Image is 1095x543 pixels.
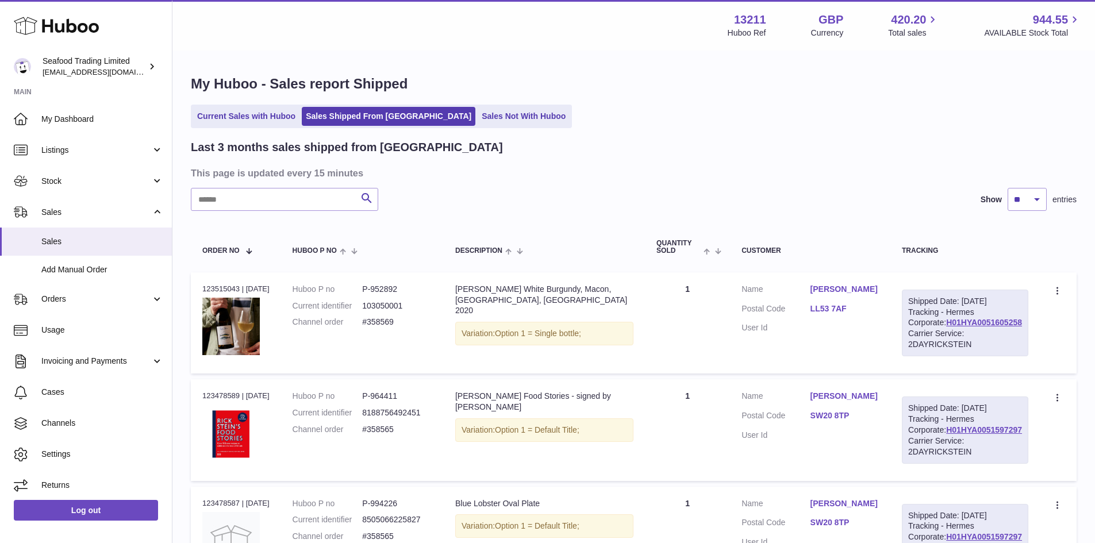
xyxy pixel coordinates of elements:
dd: P-994226 [362,498,432,509]
span: Add Manual Order [41,264,163,275]
strong: 13211 [734,12,766,28]
div: Shipped Date: [DATE] [908,403,1022,414]
span: Usage [41,325,163,336]
div: Shipped Date: [DATE] [908,296,1022,307]
label: Show [981,194,1002,205]
img: RickStein_sFoodStoriesBook.jpg [202,405,260,463]
h3: This page is updated every 15 minutes [191,167,1074,179]
span: Total sales [888,28,939,38]
img: internalAdmin-13211@internal.huboo.com [14,58,31,75]
div: [PERSON_NAME] White Burgundy, Macon, [GEOGRAPHIC_DATA], [GEOGRAPHIC_DATA] 2020 [455,284,633,317]
div: Carrier Service: 2DAYRICKSTEIN [908,328,1022,350]
div: [PERSON_NAME] Food Stories - signed by [PERSON_NAME] [455,391,633,413]
span: Stock [41,176,151,187]
div: Blue Lobster Oval Plate [455,498,633,509]
div: Currency [811,28,844,38]
dt: Postal Code [741,410,810,424]
dt: Channel order [293,531,363,542]
dt: Huboo P no [293,391,363,402]
span: Huboo P no [293,247,337,255]
dt: Huboo P no [293,284,363,295]
span: Settings [41,449,163,460]
dt: Current identifier [293,301,363,311]
span: Description [455,247,502,255]
img: Rick-Stein-White-Burgundy.jpg [202,298,260,355]
a: Sales Not With Huboo [478,107,570,126]
td: 1 [645,379,730,480]
div: Shipped Date: [DATE] [908,510,1022,521]
div: Carrier Service: 2DAYRICKSTEIN [908,436,1022,457]
a: LL53 7AF [810,303,879,314]
dd: 103050001 [362,301,432,311]
span: 420.20 [891,12,926,28]
span: Returns [41,480,163,491]
dt: User Id [741,430,810,441]
div: Huboo Ref [728,28,766,38]
div: 123515043 | [DATE] [202,284,270,294]
dt: Name [741,391,810,405]
dt: Name [741,498,810,512]
a: Log out [14,500,158,521]
dd: #358565 [362,531,432,542]
span: Order No [202,247,240,255]
dd: 8188756492451 [362,407,432,418]
dt: Name [741,284,810,298]
span: entries [1052,194,1077,205]
a: SW20 8TP [810,410,879,421]
dt: Current identifier [293,407,363,418]
dt: Huboo P no [293,498,363,509]
dd: #358569 [362,317,432,328]
div: Variation: [455,418,633,442]
a: 420.20 Total sales [888,12,939,38]
span: [EMAIL_ADDRESS][DOMAIN_NAME] [43,67,169,76]
div: Tracking - Hermes Corporate: [902,290,1028,356]
span: Option 1 = Default Title; [495,521,579,530]
a: 944.55 AVAILABLE Stock Total [984,12,1081,38]
span: Option 1 = Single bottle; [495,329,581,338]
a: Current Sales with Huboo [193,107,299,126]
a: SW20 8TP [810,517,879,528]
dd: 8505066225827 [362,514,432,525]
span: 944.55 [1033,12,1068,28]
dd: P-964411 [362,391,432,402]
dt: Postal Code [741,303,810,317]
div: Seafood Trading Limited [43,56,146,78]
div: 123478589 | [DATE] [202,391,270,401]
dt: Current identifier [293,514,363,525]
a: [PERSON_NAME] [810,391,879,402]
div: 123478587 | [DATE] [202,498,270,509]
span: Option 1 = Default Title; [495,425,579,434]
span: Sales [41,207,151,218]
strong: GBP [819,12,843,28]
span: Quantity Sold [656,240,701,255]
div: Variation: [455,514,633,538]
a: H01HYA0051605258 [946,318,1022,327]
div: Customer [741,247,879,255]
div: Tracking [902,247,1028,255]
dt: User Id [741,322,810,333]
h2: Last 3 months sales shipped from [GEOGRAPHIC_DATA] [191,140,503,155]
div: Tracking - Hermes Corporate: [902,396,1028,463]
h1: My Huboo - Sales report Shipped [191,75,1077,93]
dd: #358565 [362,424,432,435]
a: [PERSON_NAME] [810,284,879,295]
span: Sales [41,236,163,247]
div: Variation: [455,322,633,345]
span: Listings [41,145,151,156]
span: Invoicing and Payments [41,356,151,367]
dt: Channel order [293,317,363,328]
span: Orders [41,294,151,305]
dt: Channel order [293,424,363,435]
a: [PERSON_NAME] [810,498,879,509]
td: 1 [645,272,730,373]
a: H01HYA0051597297 [946,425,1022,434]
span: My Dashboard [41,114,163,125]
span: Channels [41,418,163,429]
a: H01HYA0051597297 [946,532,1022,541]
a: Sales Shipped From [GEOGRAPHIC_DATA] [302,107,475,126]
dd: P-952892 [362,284,432,295]
dt: Postal Code [741,517,810,531]
span: AVAILABLE Stock Total [984,28,1081,38]
span: Cases [41,387,163,398]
